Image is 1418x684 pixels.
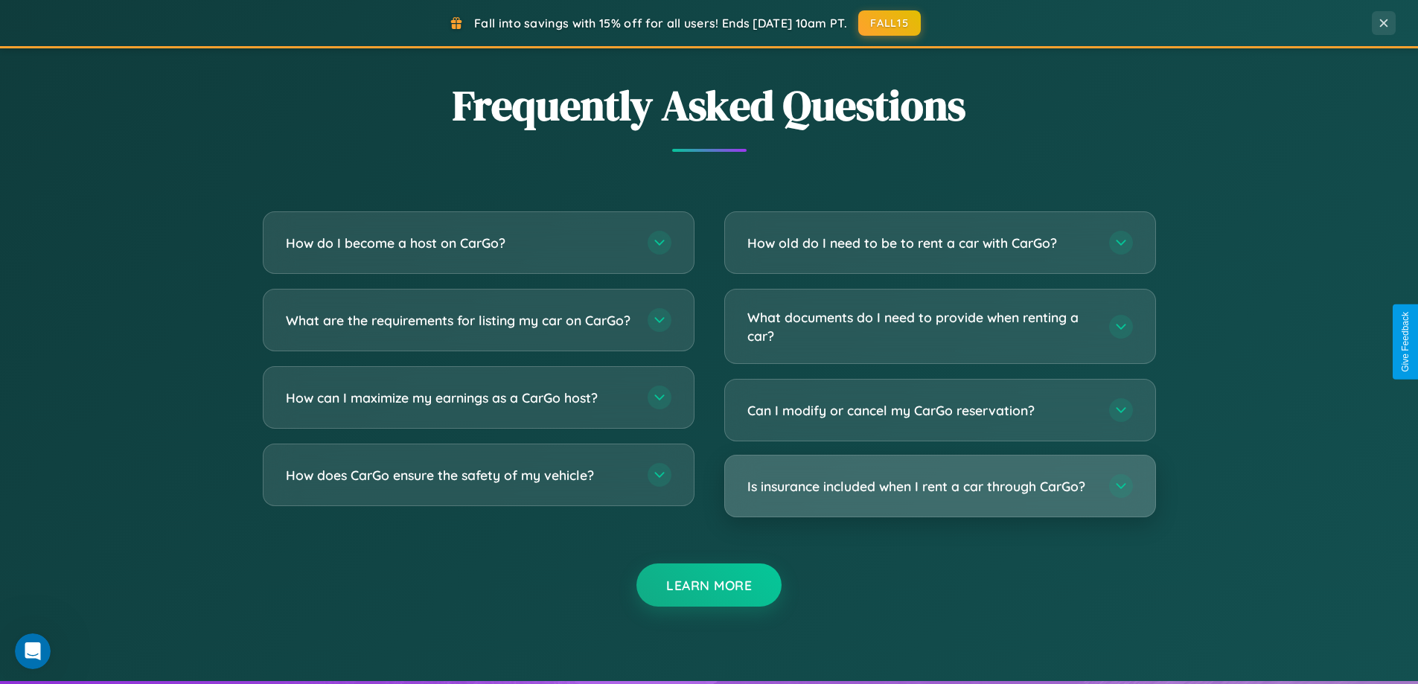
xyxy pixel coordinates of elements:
[286,389,633,407] h3: How can I maximize my earnings as a CarGo host?
[1400,312,1411,372] div: Give Feedback
[15,633,51,669] iframe: Intercom live chat
[286,466,633,485] h3: How does CarGo ensure the safety of my vehicle?
[747,477,1094,496] h3: Is insurance included when I rent a car through CarGo?
[747,401,1094,420] h3: Can I modify or cancel my CarGo reservation?
[858,10,921,36] button: FALL15
[286,234,633,252] h3: How do I become a host on CarGo?
[286,311,633,330] h3: What are the requirements for listing my car on CarGo?
[263,77,1156,134] h2: Frequently Asked Questions
[747,234,1094,252] h3: How old do I need to be to rent a car with CarGo?
[474,16,847,31] span: Fall into savings with 15% off for all users! Ends [DATE] 10am PT.
[747,308,1094,345] h3: What documents do I need to provide when renting a car?
[636,563,782,607] button: Learn More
